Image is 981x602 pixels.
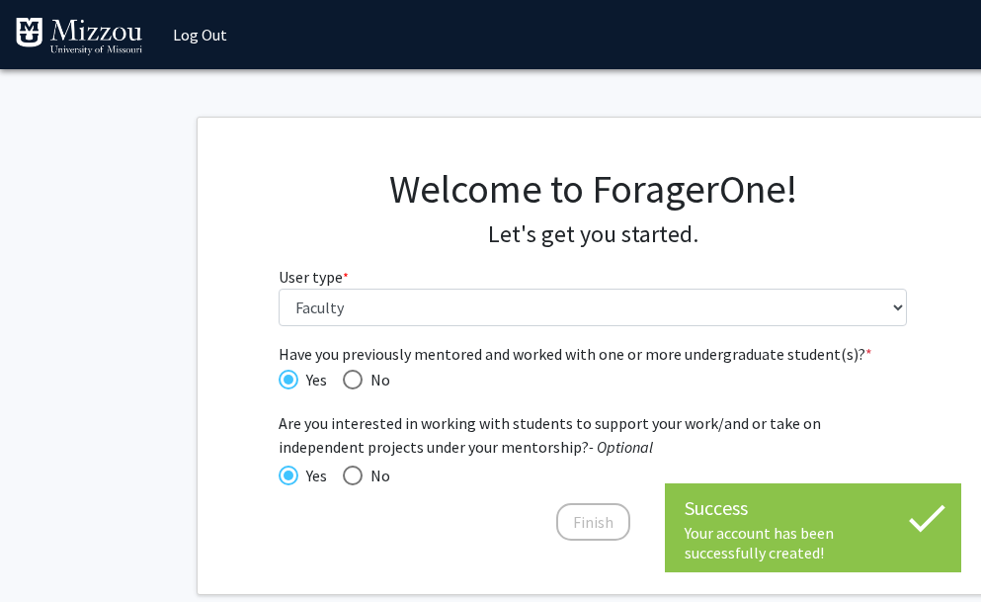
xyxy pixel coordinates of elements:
div: Success [685,493,941,523]
div: Your account has been successfully created! [685,523,941,562]
label: User type [279,265,349,289]
span: Have you previously mentored and worked with one or more undergraduate student(s)? [279,342,908,366]
i: - Optional [589,437,653,457]
span: No [363,464,390,487]
span: Are you interested in working with students to support your work/and or take on independent proje... [279,411,908,459]
button: Finish [556,503,630,541]
span: Yes [298,368,327,391]
h4: Let's get you started. [279,220,908,249]
mat-radio-group: Have you previously mentored and worked with one or more undergraduate student(s)? [279,366,908,391]
span: No [363,368,390,391]
h1: Welcome to ForagerOne! [279,165,908,213]
img: University of Missouri Logo [15,17,143,56]
iframe: Chat [15,513,84,587]
span: Yes [298,464,327,487]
